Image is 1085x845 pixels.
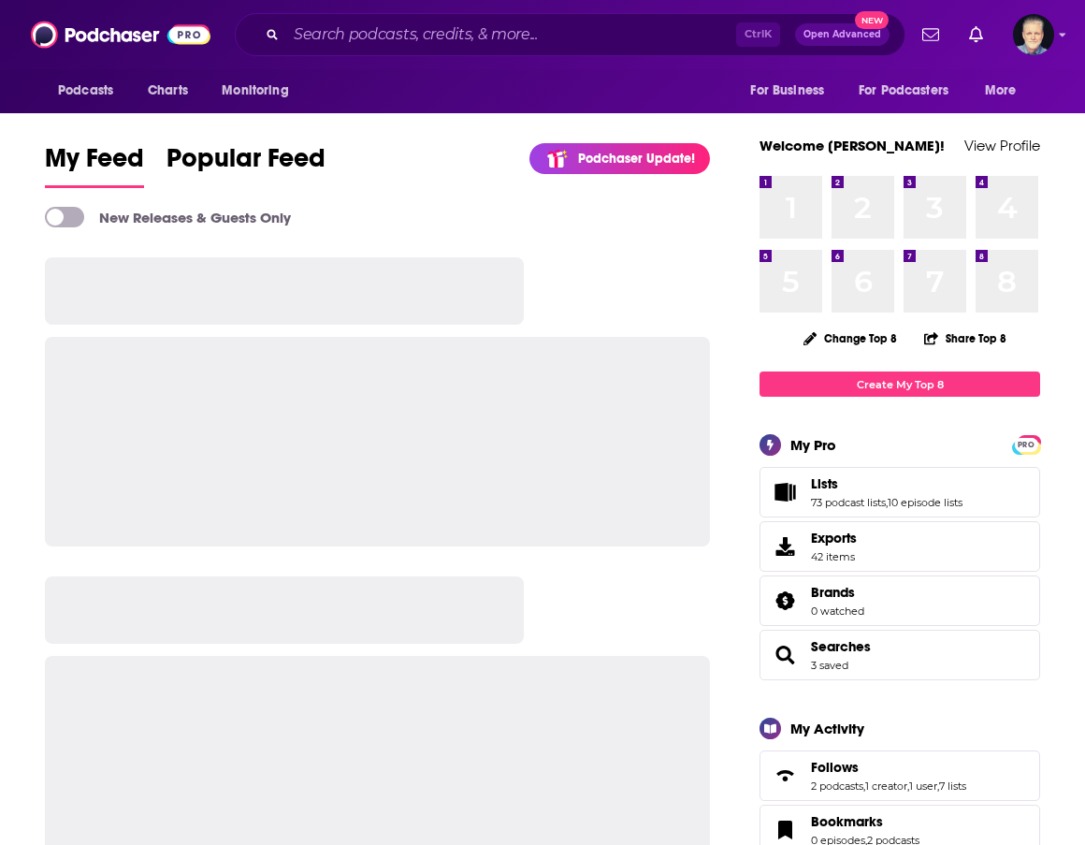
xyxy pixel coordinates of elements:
[759,575,1040,626] span: Brands
[148,78,188,104] span: Charts
[972,73,1040,109] button: open menu
[888,496,962,509] a: 10 episode lists
[737,73,847,109] button: open menu
[766,817,803,843] a: Bookmarks
[790,436,836,454] div: My Pro
[811,813,883,830] span: Bookmarks
[759,521,1040,572] a: Exports
[886,496,888,509] span: ,
[811,530,857,546] span: Exports
[766,763,803,789] a: Follows
[759,467,1040,517] span: Lists
[766,479,803,505] a: Lists
[766,642,803,668] a: Searches
[1013,14,1054,55] img: User Profile
[136,73,199,109] a: Charts
[811,779,863,793] a: 2 podcasts
[811,475,838,492] span: Lists
[811,605,864,618] a: 0 watched
[578,151,695,167] p: Podchaser Update!
[811,759,966,776] a: Follows
[795,23,890,46] button: Open AdvancedNew
[915,19,947,51] a: Show notifications dropdown
[58,78,113,104] span: Podcasts
[923,320,1007,357] button: Share Top 8
[286,20,736,50] input: Search podcasts, credits, & more...
[811,813,919,830] a: Bookmarks
[759,372,1040,397] a: Create My Top 8
[803,30,881,39] span: Open Advanced
[811,496,886,509] a: 73 podcast lists
[766,588,803,614] a: Brands
[166,142,325,188] a: Popular Feed
[909,779,937,793] a: 1 user
[45,207,291,227] a: New Releases & Guests Only
[759,137,945,154] a: Welcome [PERSON_NAME]!
[209,73,312,109] button: open menu
[31,17,210,52] img: Podchaser - Follow, Share and Rate Podcasts
[166,142,325,185] span: Popular Feed
[1013,14,1054,55] button: Show profile menu
[859,78,948,104] span: For Podcasters
[811,638,871,655] a: Searches
[811,584,855,601] span: Brands
[811,550,857,563] span: 42 items
[962,19,991,51] a: Show notifications dropdown
[865,779,907,793] a: 1 creator
[939,779,966,793] a: 7 lists
[235,13,905,56] div: Search podcasts, credits, & more...
[759,750,1040,801] span: Follows
[222,78,288,104] span: Monitoring
[1015,438,1037,452] span: PRO
[736,22,780,47] span: Ctrl K
[45,142,144,185] span: My Feed
[811,584,864,601] a: Brands
[855,11,889,29] span: New
[846,73,976,109] button: open menu
[790,720,864,737] div: My Activity
[1015,437,1037,451] a: PRO
[759,630,1040,680] span: Searches
[863,779,865,793] span: ,
[937,779,939,793] span: ,
[811,759,859,776] span: Follows
[811,475,962,492] a: Lists
[1013,14,1054,55] span: Logged in as JonesLiterary
[792,327,908,350] button: Change Top 8
[750,78,824,104] span: For Business
[45,73,137,109] button: open menu
[985,78,1017,104] span: More
[766,533,803,560] span: Exports
[811,659,848,672] a: 3 saved
[964,137,1040,154] a: View Profile
[45,142,144,188] a: My Feed
[907,779,909,793] span: ,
